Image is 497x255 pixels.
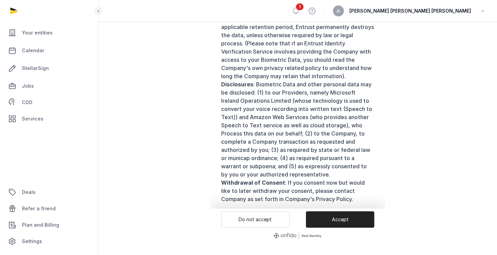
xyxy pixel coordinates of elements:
[22,82,34,90] span: Jobs
[5,25,93,41] a: Your entities
[221,81,253,88] b: Disclosures
[5,42,93,59] a: Calendar
[22,221,59,229] span: Plan and Billing
[221,179,285,186] b: Withdrawal of Consent
[221,179,374,209] p: : If you consent now but would like to later withdraw your consent, please contact Company as set...
[333,5,344,16] button: JL
[22,204,56,213] span: Refer a friend
[22,46,44,55] span: Calendar
[5,217,93,233] a: Plan and Billing
[463,222,497,255] iframe: Chat Widget
[306,211,374,228] button: Accept
[5,111,93,127] a: Services
[22,98,32,107] span: CDD
[22,188,36,196] span: Deals
[5,233,93,250] a: Settings
[22,237,42,245] span: Settings
[5,60,93,76] a: StellarSign
[5,96,93,109] a: CDD
[221,80,374,179] p: : Biometric Data and other personal data may be disclosed: (1) to our Providers, namely Microsoft...
[22,29,53,37] span: Your entities
[5,200,93,217] a: Refer a friend
[336,9,341,13] span: JL
[349,7,471,15] span: [PERSON_NAME] [PERSON_NAME] [PERSON_NAME]
[296,3,304,10] span: 1
[22,64,49,72] span: StellarSign
[5,184,93,200] a: Deals
[5,78,93,94] a: Jobs
[221,211,290,228] button: Do not accept
[22,115,43,123] span: Services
